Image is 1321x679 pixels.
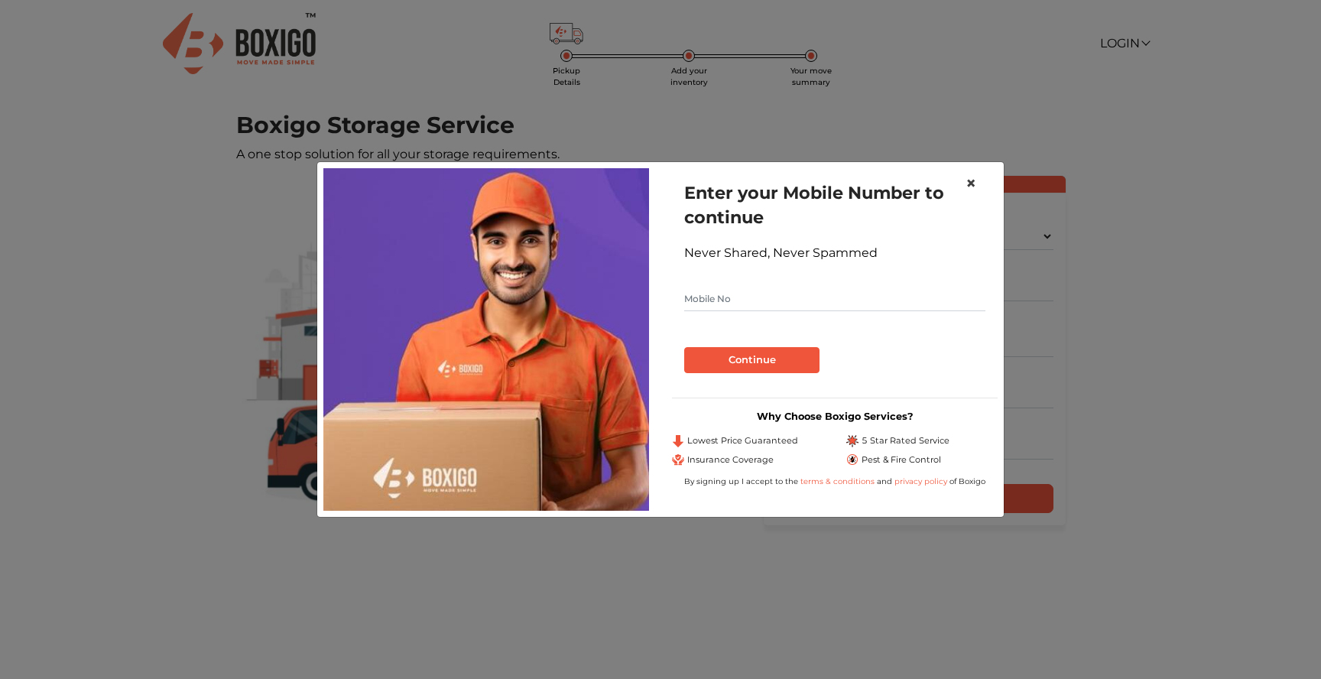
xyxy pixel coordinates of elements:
[684,180,985,229] h1: Enter your Mobile Number to continue
[862,453,941,466] span: Pest & Fire Control
[323,168,649,511] img: storage-img
[684,287,985,311] input: Mobile No
[862,434,949,447] span: 5 Star Rated Service
[800,476,877,486] a: terms & conditions
[684,244,985,262] div: Never Shared, Never Spammed
[892,476,949,486] a: privacy policy
[966,172,976,194] span: ×
[672,476,998,487] div: By signing up I accept to the and of Boxigo
[672,411,998,422] h3: Why Choose Boxigo Services?
[687,434,798,447] span: Lowest Price Guaranteed
[953,162,988,205] button: Close
[687,453,774,466] span: Insurance Coverage
[684,347,820,373] button: Continue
